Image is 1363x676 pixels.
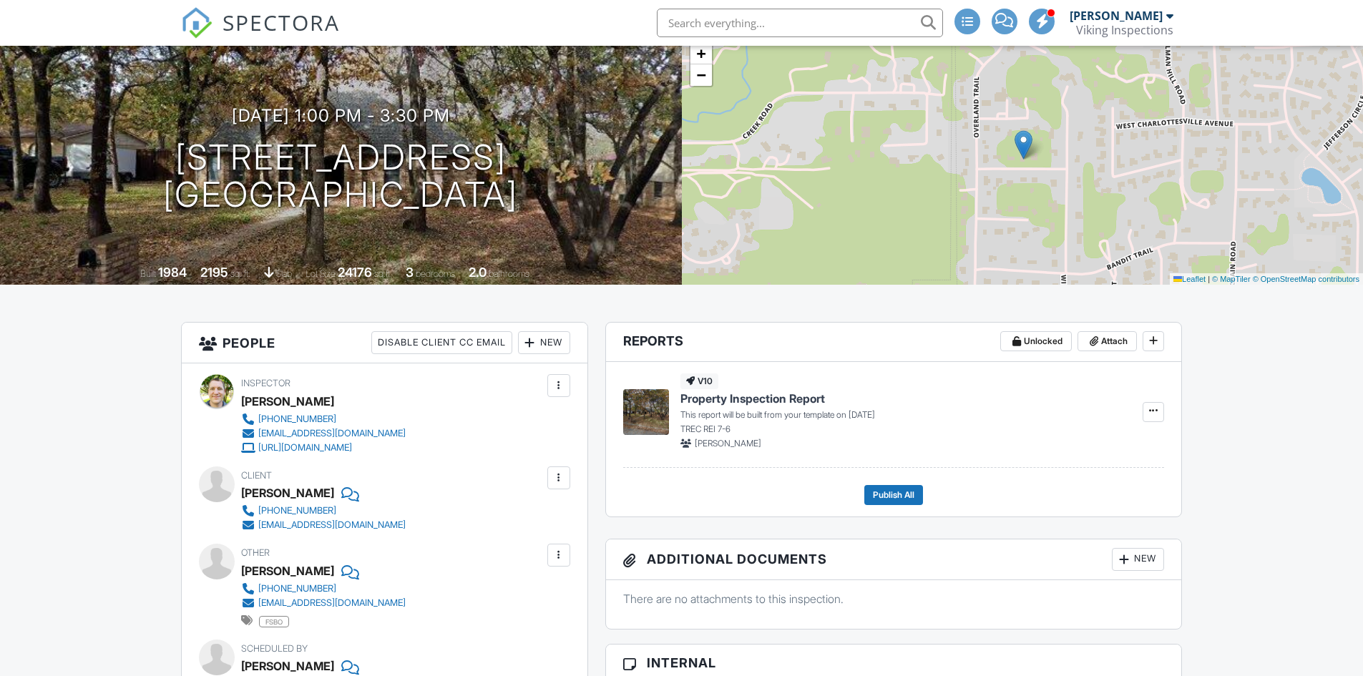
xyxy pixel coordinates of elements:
[223,7,340,37] span: SPECTORA
[258,519,406,531] div: [EMAIL_ADDRESS][DOMAIN_NAME]
[230,268,250,279] span: sq. ft.
[1015,130,1032,160] img: Marker
[163,139,518,215] h1: [STREET_ADDRESS] [GEOGRAPHIC_DATA]
[1253,275,1359,283] a: © OpenStreetMap contributors
[306,268,336,279] span: Lot Size
[181,19,340,49] a: SPECTORA
[241,643,308,654] span: Scheduled By
[258,583,336,594] div: [PHONE_NUMBER]
[258,505,336,516] div: [PHONE_NUMBER]
[258,413,336,425] div: [PHONE_NUMBER]
[623,591,1165,607] p: There are no attachments to this inspection.
[469,265,487,280] div: 2.0
[241,504,406,518] a: [PHONE_NUMBER]
[518,331,570,354] div: New
[200,265,228,280] div: 2195
[1076,23,1173,37] div: Viking Inspections
[690,43,712,64] a: Zoom in
[241,412,406,426] a: [PHONE_NUMBER]
[416,268,455,279] span: bedrooms
[232,106,450,125] h3: [DATE] 1:00 pm - 3:30 pm
[1173,275,1206,283] a: Leaflet
[181,7,212,39] img: The Best Home Inspection Software - Spectora
[690,64,712,86] a: Zoom out
[258,442,352,454] div: [URL][DOMAIN_NAME]
[489,268,529,279] span: bathrooms
[406,265,414,280] div: 3
[696,44,705,62] span: +
[276,268,292,279] span: slab
[241,391,334,412] div: [PERSON_NAME]
[241,582,406,596] a: [PHONE_NUMBER]
[241,378,290,388] span: Inspector
[241,470,272,481] span: Client
[1070,9,1163,23] div: [PERSON_NAME]
[182,323,587,363] h3: People
[241,518,406,532] a: [EMAIL_ADDRESS][DOMAIN_NAME]
[241,547,270,558] span: Other
[258,597,406,609] div: [EMAIL_ADDRESS][DOMAIN_NAME]
[258,428,406,439] div: [EMAIL_ADDRESS][DOMAIN_NAME]
[1208,275,1210,283] span: |
[140,268,156,279] span: Built
[241,441,406,455] a: [URL][DOMAIN_NAME]
[158,265,187,280] div: 1984
[241,426,406,441] a: [EMAIL_ADDRESS][DOMAIN_NAME]
[657,9,943,37] input: Search everything...
[1112,548,1164,571] div: New
[241,596,406,610] a: [EMAIL_ADDRESS][DOMAIN_NAME]
[241,560,334,582] div: [PERSON_NAME]
[1212,275,1251,283] a: © MapTiler
[696,66,705,84] span: −
[259,616,289,627] span: fsbo
[371,331,512,354] div: Disable Client CC Email
[241,482,334,504] div: [PERSON_NAME]
[374,268,392,279] span: sq.ft.
[338,265,372,280] div: 24176
[606,539,1182,580] h3: Additional Documents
